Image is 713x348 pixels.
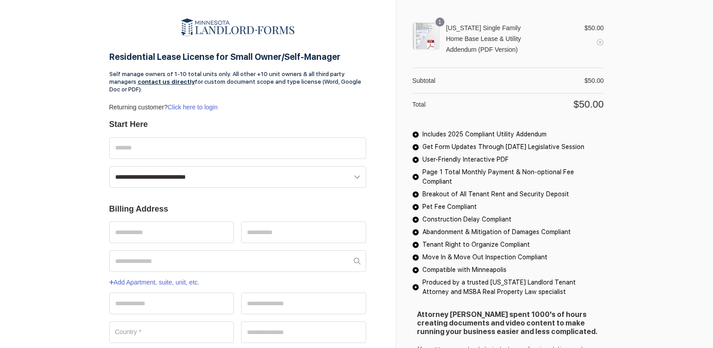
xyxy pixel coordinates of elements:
[413,23,439,50] img: Minnesota Single Family Home Base Lease & Utility Addendum (PDF Version)
[420,253,547,262] span: Move In & Move Out Inspection Compliant
[420,190,569,199] span: Breakout of All Tenant Rent and Security Deposit
[420,130,547,139] span: Includes 2025 Compliant Utility Addendum
[446,23,533,55] span: [US_STATE] Single Family Home Base Lease & Utility Addendum (PDF Version)
[413,75,435,86] span: Subtotal
[420,278,604,297] span: Produced by a trusted [US_STATE] Landlord Tenant Attorney and MSBA Real Property Law specialist
[420,155,509,164] span: User-Friendly Interactive PDF
[584,75,588,86] span: $
[420,227,571,237] span: Abandonment & Mitigation of Damages Compliant
[420,215,511,224] span: Construction Delay Compliant
[420,240,530,249] span: Tenant Right to Organize Compliant
[413,101,426,108] span: Total
[115,328,141,335] span: Country *
[420,202,477,212] span: Pet Fee Compliant
[109,204,366,214] h2: Billing Address
[109,103,366,119] div: Returning customer?
[109,53,366,61] h2: Residential Lease License for Small Owner/Self-Manager
[167,104,217,111] a: Click here to login
[574,99,604,110] bdi: 50.00
[420,265,507,275] span: Compatible with Minneapolis
[109,71,361,93] a: Self manage owners of 1-10 total units only. All other +10 unit owners & all third party managers...
[584,24,604,32] bdi: 50.00
[584,77,604,84] bdi: 50.00
[420,142,584,152] span: Get Form Updates Through [DATE] Legislative Session
[109,279,200,286] a: Add Apartment, suite, unit, etc.
[109,321,234,343] span: Country
[420,167,604,186] span: Page 1 Total Monthly Payment & Non-optional Fee Compliant
[574,99,579,109] span: $
[417,310,600,336] h3: Attorney [PERSON_NAME] spent 1000's of hours creating documents and video content to make running...
[438,19,441,25] span: 1
[138,78,195,85] u: contact us directly
[584,24,588,32] span: $
[109,119,366,130] h2: Start Here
